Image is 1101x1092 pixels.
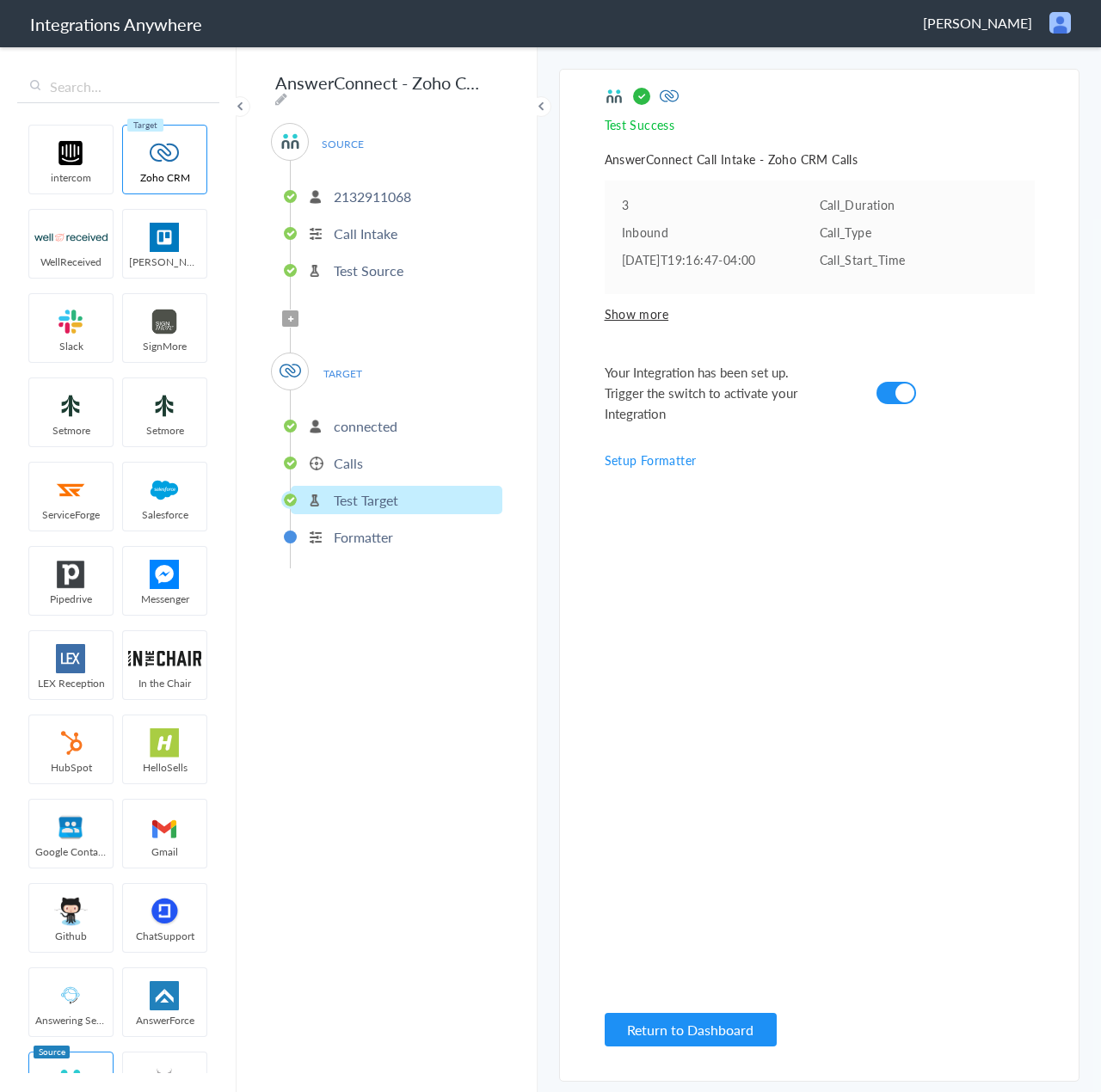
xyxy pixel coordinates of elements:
[30,12,202,36] h1: Integrations Anywhere
[128,223,201,252] img: trello.png
[29,339,113,353] span: Slack
[123,255,206,269] span: [PERSON_NAME]
[29,592,113,606] span: Pipedrive
[622,224,820,241] pre: Inbound
[34,981,108,1010] img: Answering_service.png
[123,760,206,775] span: HelloSells
[334,416,397,436] p: connected
[334,453,363,473] p: Calls
[280,360,301,382] img: zoho-logo.svg
[123,1013,206,1028] span: AnswerForce
[17,71,219,103] input: Search...
[622,251,820,268] pre: [DATE]T19:16:47-04:00
[128,475,201,505] img: salesforce-logo.svg
[34,223,108,252] img: wr-logo.svg
[334,490,398,510] p: Test Target
[29,929,113,943] span: Github
[605,116,1035,133] p: Test Success
[34,391,108,420] img: setmoreNew.jpg
[605,362,828,424] span: Your Integration has been set up. Trigger the switch to activate your Integration
[334,261,403,280] p: Test Source
[34,728,108,758] img: hubspot-logo.svg
[123,592,206,606] span: Messenger
[660,87,679,106] img: target
[128,560,201,589] img: FBM.png
[820,224,1018,241] p: Call_Type
[34,138,108,168] img: intercom-logo.svg
[128,644,201,673] img: inch-logo.svg
[128,307,201,336] img: signmore-logo.png
[605,305,1035,322] span: Show more
[123,423,206,438] span: Setmore
[622,196,820,213] pre: 3
[123,676,206,690] span: In the Chair
[123,844,206,859] span: Gmail
[280,131,301,152] img: answerconnect-logo.svg
[310,362,375,385] span: TARGET
[29,1013,113,1028] span: Answering Service
[34,644,108,673] img: lex-app-logo.svg
[128,728,201,758] img: hs-app-logo.svg
[29,423,113,438] span: Setmore
[128,897,201,926] img: chatsupport-icon.svg
[334,224,397,243] p: Call Intake
[310,132,375,156] span: SOURCE
[29,844,113,859] span: Google Contacts
[128,138,201,168] img: zoho-logo.svg
[34,307,108,336] img: slack-logo.svg
[29,676,113,690] span: LEX Reception
[29,760,113,775] span: HubSpot
[34,813,108,842] img: googleContact_logo.png
[34,475,108,505] img: serviceforge-icon.png
[605,1013,777,1046] button: Return to Dashboard
[128,813,201,842] img: gmail-logo.svg
[29,507,113,522] span: ServiceForge
[123,339,206,353] span: SignMore
[29,255,113,269] span: WellReceived
[334,187,411,206] p: 2132911068
[605,451,697,469] a: Setup Formatter
[923,13,1032,33] span: [PERSON_NAME]
[34,897,108,926] img: github.png
[1049,12,1071,34] img: user.png
[128,391,201,420] img: setmoreNew.jpg
[29,170,113,185] span: intercom
[820,196,1018,213] p: Call_Duration
[123,170,206,185] span: Zoho CRM
[334,527,393,547] p: Formatter
[123,507,206,522] span: Salesforce
[128,981,201,1010] img: af-app-logo.svg
[605,87,624,106] img: source
[123,929,206,943] span: ChatSupport
[605,150,1035,168] h5: AnswerConnect Call Intake - Zoho CRM Calls
[34,560,108,589] img: pipedrive.png
[820,251,1018,268] p: Call_Start_Time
